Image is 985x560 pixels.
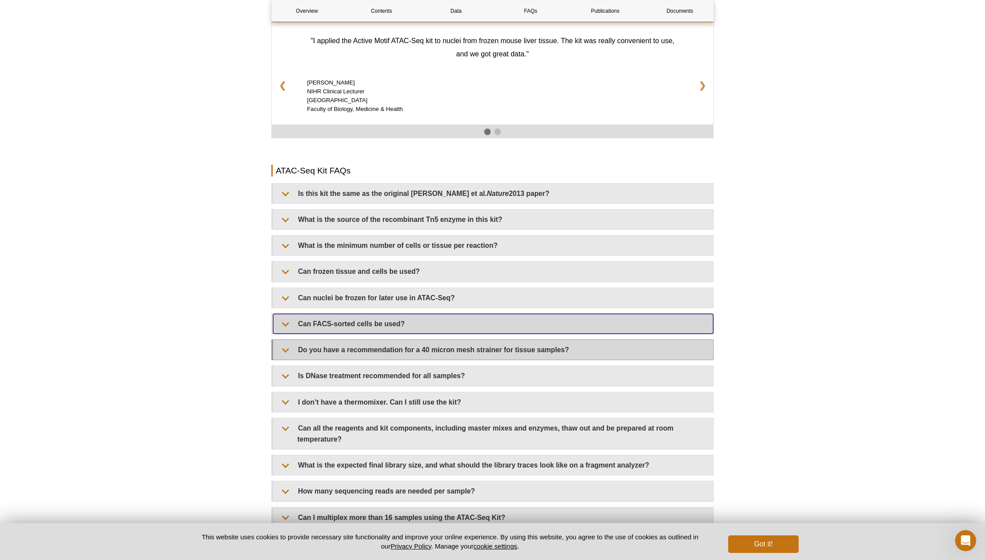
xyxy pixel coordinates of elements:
summary: Is DNase treatment recommended for all samples? [273,366,713,386]
a: ❯ [692,74,713,97]
a: Contents [346,0,416,22]
a: FAQs [496,0,566,22]
summary: Can all the reagents and kit components, including master mixes and enzymes, thaw out and be prep... [273,418,713,449]
summary: Can FACS-sorted cells be used? [273,314,713,334]
a: ❮ [272,74,293,97]
summary: What is the minimum number of cells or tissue per reaction? [273,236,713,255]
summary: What is the expected final library size, and what should the library traces look like on a fragme... [273,455,713,475]
a: Publications [570,0,640,22]
p: [PERSON_NAME] NIHR Clinical Lecturer [GEOGRAPHIC_DATA] Faculty of Biology, Medicine & Health [307,78,678,114]
summary: Is this kit the same as the original [PERSON_NAME] et al.Nature2013 paper? [273,184,713,203]
p: This website uses cookies to provide necessary site functionality and improve your online experie... [186,532,714,551]
em: Nature [487,190,509,197]
a: Documents [645,0,715,22]
a: Overview [272,0,342,22]
q: "I applied the Active Motif ATAC-Seq kit to nuclei from frozen mouse liver tissue. The kit was re... [311,37,674,58]
summary: Can I multiplex more than 16 samples using the ATAC-Seq Kit? [273,508,713,527]
summary: I don’t have a thermomixer. Can I still use the kit? [273,392,713,412]
button: cookie settings [474,542,517,550]
a: Data [421,0,491,22]
a: Privacy Policy [391,542,431,550]
summary: Can nuclei be frozen for later use in ATAC-Seq? [273,288,713,308]
iframe: Intercom live chat [955,530,976,551]
button: Got it! [728,535,799,553]
summary: Can frozen tissue and cells be used? [273,262,713,281]
summary: How many sequencing reads are needed per sample? [273,481,713,501]
h2: ATAC-Seq Kit FAQs [271,165,714,177]
summary: What is the source of the recombinant Tn5 enzyme in this kit? [273,210,713,229]
summary: Do you have a recommendation for a 40 micron mesh strainer for tissue samples? [273,340,713,360]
